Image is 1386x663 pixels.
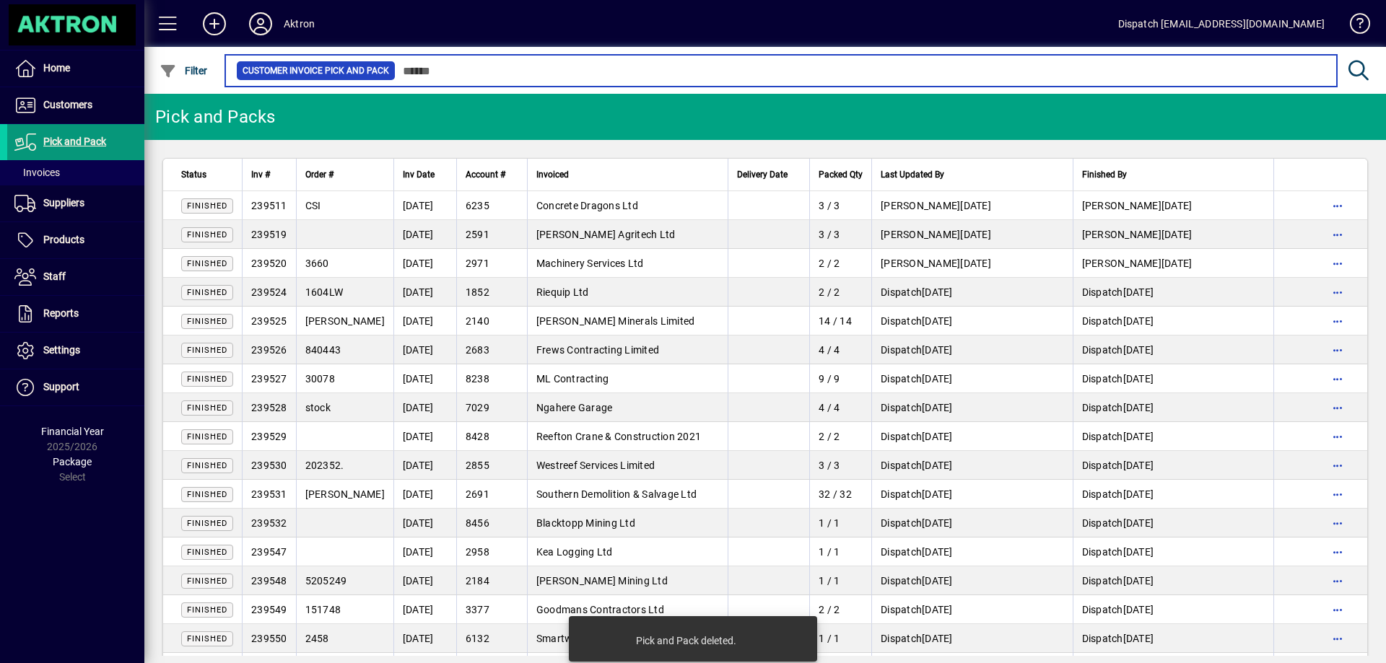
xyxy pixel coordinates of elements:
span: Finished [187,519,227,528]
td: [DATE] [393,393,456,422]
td: [DATE] [1073,451,1273,480]
span: ML Contracting [536,373,609,385]
td: [DATE] [1073,364,1273,393]
span: Suppliers [43,197,84,208]
td: 2 / 2 [809,249,871,278]
td: [DATE] [393,220,456,249]
span: Smartweld Ltd [536,633,604,644]
span: Dispatch [881,604,922,615]
td: 2 / 2 [809,595,871,624]
span: 6235 [466,200,489,211]
button: More options [1326,338,1349,361]
span: Order # [305,167,334,183]
td: [DATE] [393,191,456,220]
span: Inv # [251,167,270,183]
span: 3377 [466,604,489,615]
td: [DATE] [1073,595,1273,624]
span: Pick and Pack [43,136,106,147]
div: Delivery Date [737,167,801,183]
td: [DATE] [871,451,1072,480]
button: Profile [237,11,284,37]
span: 239548 [251,575,287,587]
span: 840443 [305,344,341,356]
span: [PERSON_NAME] [305,315,385,327]
button: More options [1326,223,1349,246]
span: 239524 [251,286,287,298]
span: Dispatch [1082,488,1123,500]
span: Goodmans Contractors Ltd [536,604,664,615]
a: Home [7,51,144,87]
span: 239525 [251,315,287,327]
span: 2958 [466,546,489,558]
span: [PERSON_NAME] Minerals Limited [536,315,695,327]
button: Add [191,11,237,37]
span: [PERSON_NAME] [881,258,960,269]
td: [DATE] [393,335,456,364]
span: Dispatch [1082,286,1123,298]
a: Customers [7,87,144,123]
button: More options [1326,483,1349,506]
span: Staff [43,271,66,282]
span: Finished [187,403,227,413]
td: 1 / 1 [809,624,871,653]
div: Pick and Packs [155,105,276,128]
span: Concrete Dragons Ltd [536,200,638,211]
td: 1 / 1 [809,566,871,595]
td: [DATE] [871,595,1072,624]
a: Staff [7,259,144,295]
button: More options [1326,598,1349,621]
div: Dispatch [EMAIL_ADDRESS][DOMAIN_NAME] [1118,12,1325,35]
span: 1604LW [305,286,344,298]
span: 2691 [466,488,489,500]
span: Westreef Services Limited [536,460,655,471]
span: Finished [187,576,227,586]
td: [DATE] [1073,191,1273,220]
td: [DATE] [393,364,456,393]
span: [PERSON_NAME] [1082,229,1161,240]
a: Suppliers [7,185,144,221]
a: Settings [7,333,144,369]
span: 8428 [466,431,489,442]
span: Invoices [14,167,60,178]
span: 239528 [251,402,287,413]
span: Dispatch [1082,546,1123,558]
span: Machinery Services Ltd [536,258,644,269]
span: Finished [187,230,227,240]
span: Kea Logging Ltd [536,546,613,558]
span: Reefton Crane & Construction 2021 [536,431,701,442]
span: Southern Demolition & Salvage Ltd [536,488,697,500]
span: Dispatch [1082,604,1123,615]
td: 2 / 2 [809,278,871,307]
td: [DATE] [393,278,456,307]
span: 239550 [251,633,287,644]
span: Dispatch [1082,575,1123,587]
span: 30078 [305,373,335,385]
span: Finished [187,605,227,615]
span: 3660 [305,258,329,269]
span: [PERSON_NAME] Agritech Ltd [536,229,676,240]
span: Inv Date [403,167,435,183]
span: 2458 [305,633,329,644]
span: Dispatch [1082,315,1123,327]
span: Finished [187,374,227,384]
button: More options [1326,569,1349,592]
span: 8238 [466,373,489,385]
td: 4 / 4 [809,393,871,422]
span: Dispatch [881,431,922,442]
td: [DATE] [1073,422,1273,451]
span: Dispatch [881,315,922,327]
span: 239526 [251,344,287,356]
td: 3 / 3 [809,451,871,480]
span: [PERSON_NAME] [881,200,960,211]
td: [DATE] [871,278,1072,307]
span: Dispatch [881,460,922,471]
span: 239519 [251,229,287,240]
span: 7029 [466,402,489,413]
div: Pick and Pack deleted. [636,633,736,648]
span: 2591 [466,229,489,240]
td: [DATE] [871,422,1072,451]
td: [DATE] [1073,249,1273,278]
td: 2 / 2 [809,422,871,451]
button: More options [1326,367,1349,390]
a: Knowledge Base [1339,3,1368,50]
